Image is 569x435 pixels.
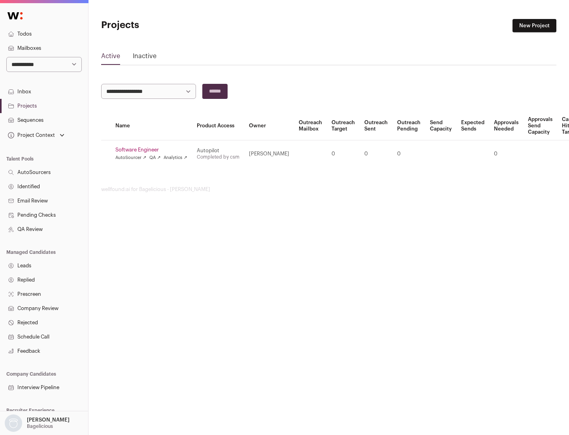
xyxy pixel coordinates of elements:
[294,112,327,140] th: Outreach Mailbox
[425,112,456,140] th: Send Capacity
[101,19,253,32] h1: Projects
[197,155,239,159] a: Completed by csm
[360,112,392,140] th: Outreach Sent
[523,112,557,140] th: Approvals Send Capacity
[489,140,523,168] td: 0
[3,8,27,24] img: Wellfound
[512,19,556,32] a: New Project
[197,148,239,154] div: Autopilot
[192,112,244,140] th: Product Access
[115,155,146,161] a: AutoSourcer ↗
[6,132,55,138] div: Project Context
[244,112,294,140] th: Owner
[489,112,523,140] th: Approvals Needed
[27,417,70,423] p: [PERSON_NAME]
[101,51,120,64] a: Active
[392,112,425,140] th: Outreach Pending
[456,112,489,140] th: Expected Sends
[327,140,360,168] td: 0
[27,423,53,429] p: Bagelicious
[101,186,556,193] footer: wellfound:ai for Bagelicious - [PERSON_NAME]
[6,130,66,141] button: Open dropdown
[164,155,187,161] a: Analytics ↗
[149,155,160,161] a: QA ↗
[115,147,187,153] a: Software Engineer
[244,140,294,168] td: [PERSON_NAME]
[3,414,71,432] button: Open dropdown
[133,51,156,64] a: Inactive
[5,414,22,432] img: nopic.png
[327,112,360,140] th: Outreach Target
[392,140,425,168] td: 0
[360,140,392,168] td: 0
[111,112,192,140] th: Name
